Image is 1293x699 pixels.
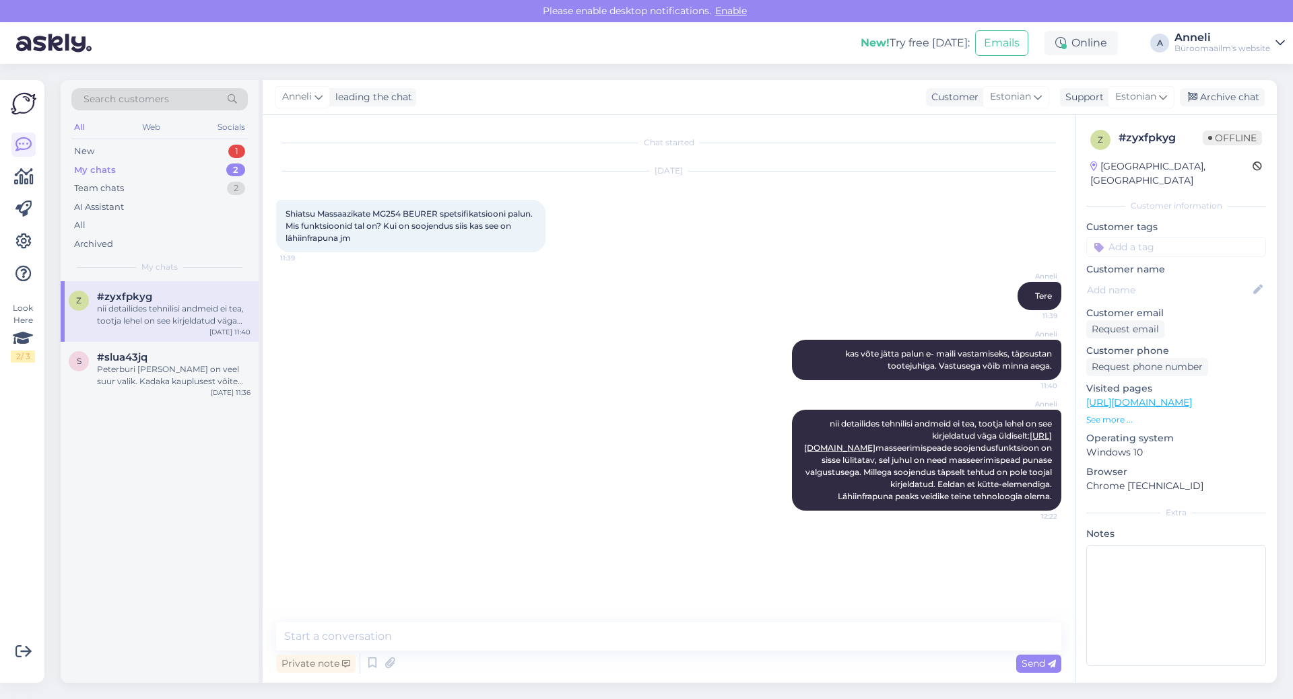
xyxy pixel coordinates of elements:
input: Add name [1087,283,1251,297]
p: Customer phone [1086,344,1266,358]
span: Anneli [1007,271,1057,281]
input: Add a tag [1086,237,1266,257]
span: Shiatsu Massaazikate MG254 BEURER spetsifikatsiooni palun. Mis funktsioonid tal on? Kui on soojen... [286,209,535,243]
img: Askly Logo [11,91,36,116]
p: Customer tags [1086,220,1266,234]
div: Büroomaailm's website [1174,43,1270,54]
span: #zyxfpkyg [97,291,152,303]
div: 2 [226,163,245,177]
p: Customer email [1086,306,1266,320]
span: s [77,356,81,366]
span: Estonian [990,89,1031,104]
p: Visited pages [1086,381,1266,396]
div: [GEOGRAPHIC_DATA], [GEOGRAPHIC_DATA] [1090,159,1253,188]
div: 2 / 3 [11,351,35,363]
div: Extra [1086,507,1266,519]
div: leading the chat [330,90,412,104]
span: 12:22 [1007,511,1057,521]
p: Customer name [1086,262,1266,277]
span: nii detailides tehnilisi andmeid ei tea, tootja lehel on see kirjeldatud väga üldiselt: masseerim... [804,418,1054,501]
span: z [76,295,81,305]
div: All [74,219,86,232]
div: Team chats [74,182,124,195]
div: Support [1060,90,1104,104]
b: New! [861,36,890,49]
button: Emails [975,30,1028,56]
div: Anneli [1174,32,1270,43]
p: Chrome [TECHNICAL_ID] [1086,479,1266,493]
div: Try free [DATE]: [861,35,970,51]
p: See more ... [1086,414,1266,426]
span: Anneli [1007,329,1057,339]
span: Enable [711,5,751,17]
div: Customer information [1086,200,1266,212]
div: # zyxfpkyg [1119,130,1203,146]
div: nii detailides tehnilisi andmeid ei tea, tootja lehel on see kirjeldatud väga üldiselt: [URL][DOM... [97,303,251,327]
span: My chats [141,261,178,273]
div: Look Here [11,302,35,363]
span: z [1098,135,1103,145]
span: Estonian [1115,89,1156,104]
div: Peterburi [PERSON_NAME] on veel suur valik. Kadaka kauplusest võite kindluse mõttes üle küsida Ka... [97,363,251,388]
div: [DATE] 11:40 [209,327,251,337]
p: Browser [1086,465,1266,479]
div: [DATE] [276,165,1061,177]
div: 1 [228,145,245,158]
div: Archived [74,237,113,251]
div: Chat started [276,137,1061,149]
div: AI Assistant [74,200,124,214]
span: 11:39 [1007,311,1057,321]
div: Request phone number [1086,358,1208,376]
div: Socials [215,118,248,136]
a: [URL][DOMAIN_NAME] [1086,396,1192,408]
p: Operating system [1086,431,1266,445]
div: My chats [74,163,116,177]
div: Customer [926,90,979,104]
span: 11:39 [280,253,331,263]
div: Online [1045,31,1118,55]
div: All [71,118,87,136]
span: Offline [1203,131,1262,145]
p: Notes [1086,527,1266,541]
div: 2 [227,182,245,195]
div: Archive chat [1180,88,1265,106]
div: New [74,145,94,158]
span: Anneli [1007,399,1057,409]
span: Tere [1035,291,1052,301]
span: kas võte jätta palun e- maili vastamiseks, täpsustan tootejuhiga. Vastusega võib minna aega. [845,348,1054,371]
span: #slua43jq [97,351,147,363]
div: A [1150,34,1169,52]
span: Anneli [282,89,312,104]
div: [DATE] 11:36 [211,388,251,398]
div: Request email [1086,320,1164,338]
div: Web [139,118,163,136]
a: AnneliBüroomaailm's website [1174,32,1285,54]
span: Search customers [84,92,169,106]
p: Windows 10 [1086,445,1266,459]
div: Private note [276,655,356,673]
span: Send [1022,657,1056,669]
span: 11:40 [1007,381,1057,391]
